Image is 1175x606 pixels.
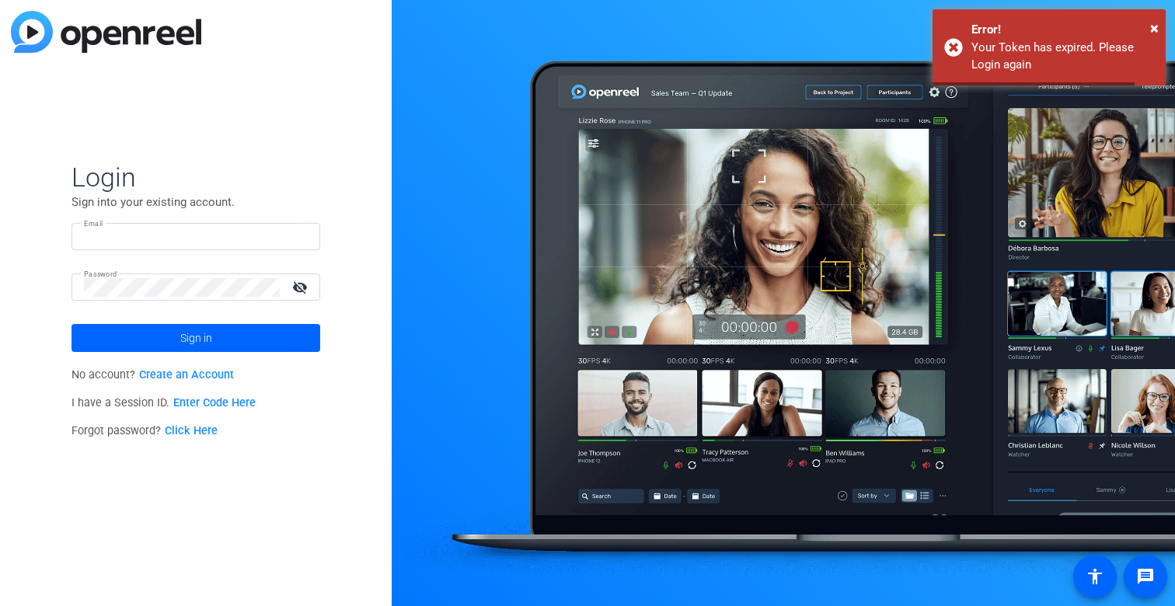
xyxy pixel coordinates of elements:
span: Login [71,161,320,193]
div: Your Token has expired. Please Login again [971,39,1154,74]
span: × [1150,19,1159,37]
a: Click Here [165,424,218,437]
span: I have a Session ID. [71,396,256,409]
span: No account? [71,368,234,381]
mat-icon: message [1136,567,1155,586]
mat-icon: accessibility [1086,567,1104,586]
img: blue-gradient.svg [11,11,201,53]
div: Error! [971,21,1154,39]
a: Create an Account [139,368,234,381]
mat-label: Password [84,270,117,278]
mat-label: Email [84,219,103,228]
button: Sign in [71,324,320,352]
input: Enter Email Address [84,228,308,246]
p: Sign into your existing account. [71,193,320,211]
mat-icon: visibility_off [283,276,320,298]
a: Enter Code Here [173,396,256,409]
span: Sign in [180,319,212,357]
button: Close [1150,16,1159,40]
span: Forgot password? [71,424,218,437]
